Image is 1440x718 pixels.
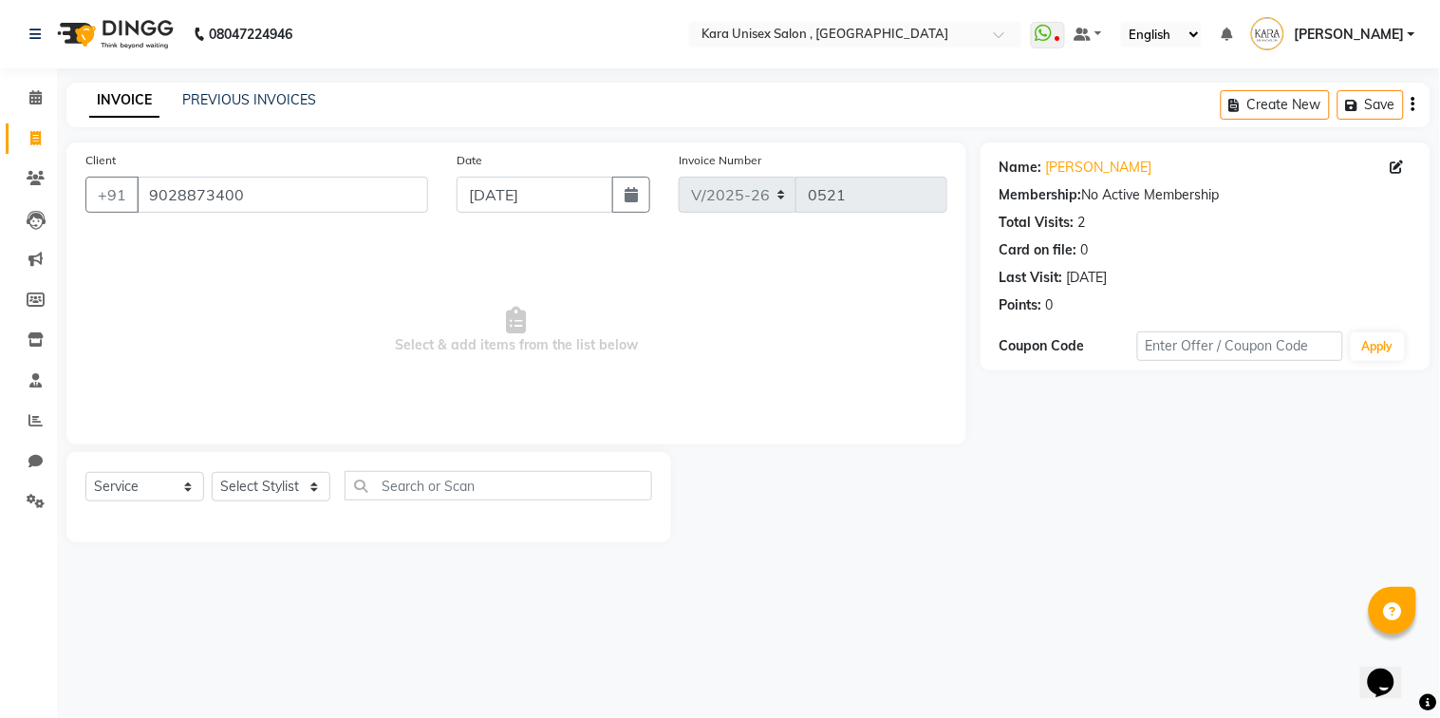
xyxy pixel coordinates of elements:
div: Points: [1000,295,1042,315]
img: Sapana [1251,17,1284,50]
label: Date [457,152,482,169]
iframe: chat widget [1360,642,1421,699]
div: Last Visit: [1000,268,1063,288]
span: [PERSON_NAME] [1294,25,1404,45]
div: 0 [1046,295,1054,315]
input: Search by Name/Mobile/Email/Code [137,177,428,213]
div: Name: [1000,158,1042,178]
b: 08047224946 [209,8,292,61]
div: Membership: [1000,185,1082,205]
div: Card on file: [1000,240,1077,260]
input: Search or Scan [345,471,652,501]
img: logo [48,8,178,61]
a: INVOICE [89,84,159,118]
div: Coupon Code [1000,336,1137,356]
div: 0 [1081,240,1089,260]
label: Client [85,152,116,169]
button: Apply [1351,332,1405,361]
button: Create New [1221,90,1330,120]
input: Enter Offer / Coupon Code [1137,331,1343,361]
a: PREVIOUS INVOICES [182,91,316,108]
button: +91 [85,177,139,213]
div: Total Visits: [1000,213,1075,233]
label: Invoice Number [679,152,761,169]
a: [PERSON_NAME] [1046,158,1152,178]
div: [DATE] [1067,268,1108,288]
div: No Active Membership [1000,185,1412,205]
span: Select & add items from the list below [85,236,947,425]
button: Save [1337,90,1404,120]
div: 2 [1078,213,1086,233]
